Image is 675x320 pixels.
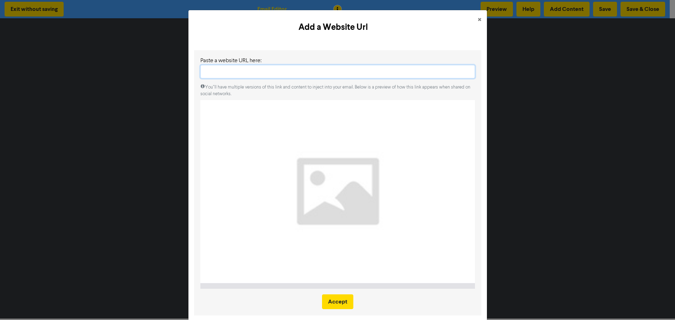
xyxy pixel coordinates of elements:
button: Accept [322,294,353,309]
span: × [478,15,481,25]
div: You"ll have multiple versions of this link and content to inject into your email. Below is a prev... [200,84,475,97]
img: 9e8f5e870e58966e7be3cd666b155792.jpg [200,100,475,283]
button: Close [472,10,487,30]
h5: Add a Website Url [194,21,472,34]
div: Paste a website URL here: [200,57,475,65]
